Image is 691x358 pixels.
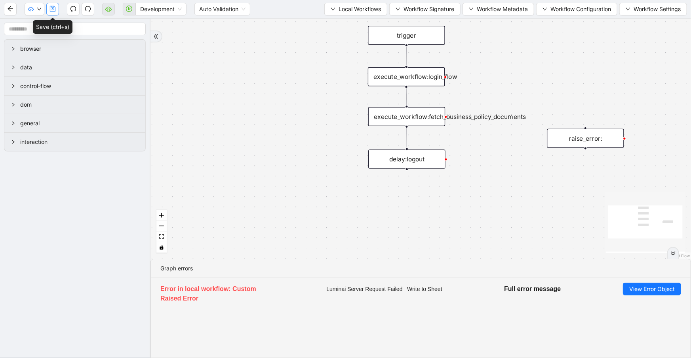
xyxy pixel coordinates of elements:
span: Workflow Settings [634,5,681,13]
span: double-right [670,251,676,256]
button: arrow-left [4,3,17,15]
span: undo [70,6,76,12]
span: cloud-server [105,6,112,12]
button: downLocal Workflows [324,3,387,15]
span: right [11,121,15,126]
span: right [11,84,15,88]
div: Save (ctrl+s) [33,20,72,34]
span: plus-circle [579,155,592,168]
span: Workflow Metadata [477,5,528,13]
div: raise_error: [547,129,624,148]
div: execute_workflow:fetch_business_policy_documents [368,107,445,126]
div: execute_workflow:login_flow [368,67,445,86]
span: Workflow Configuration [550,5,611,13]
div: general [4,114,145,132]
span: interaction [20,138,139,146]
div: browser [4,40,145,58]
button: redo [82,3,94,15]
button: View Error Object [623,283,681,295]
span: cloud-upload [28,6,34,12]
div: interaction [4,133,145,151]
button: fit view [156,232,167,242]
span: Workflow Signature [404,5,454,13]
button: zoom out [156,221,167,232]
span: Development [140,3,182,15]
span: View Error Object [629,285,675,293]
span: right [11,102,15,107]
span: control-flow [20,82,139,90]
div: trigger [368,26,445,45]
span: double-right [153,34,159,39]
button: downWorkflow Configuration [536,3,617,15]
button: downWorkflow Metadata [463,3,534,15]
span: down [626,7,630,11]
span: right [11,65,15,70]
div: delay:logout [368,149,445,168]
div: control-flow [4,77,145,95]
span: down [469,7,474,11]
span: browser [20,44,139,53]
h5: Full error message [504,284,561,294]
span: Local Workflows [339,5,381,13]
span: general [20,119,139,128]
button: undo [67,3,80,15]
span: Luminai Server Request Failed_ Write to Sheet [326,285,442,293]
div: delay:logoutplus-circle [368,149,445,168]
span: down [37,7,42,11]
button: downWorkflow Settings [619,3,687,15]
button: downWorkflow Signature [389,3,461,15]
div: dom [4,96,145,114]
span: down [396,7,400,11]
g: Edge from execute_workflow:login_flow to execute_workflow:fetch_business_policy_documents [406,88,407,105]
div: raise_error:plus-circle [547,129,624,148]
button: toggle interactivity [156,242,167,253]
span: right [11,46,15,51]
a: React Flow attribution [669,253,690,258]
button: save [46,3,59,15]
span: arrow-left [7,6,13,12]
div: data [4,58,145,77]
button: cloud-server [102,3,115,15]
button: zoom in [156,210,167,221]
span: data [20,63,139,72]
div: Graph errors [160,264,681,273]
span: plus-circle [400,176,413,189]
span: Auto Validation [199,3,246,15]
h5: Error in local workflow: Custom Raised Error [160,284,265,303]
button: cloud-uploaddown [25,3,44,15]
span: down [331,7,335,11]
span: redo [85,6,91,12]
span: dom [20,100,139,109]
span: down [543,7,547,11]
span: save [49,6,56,12]
span: right [11,140,15,144]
